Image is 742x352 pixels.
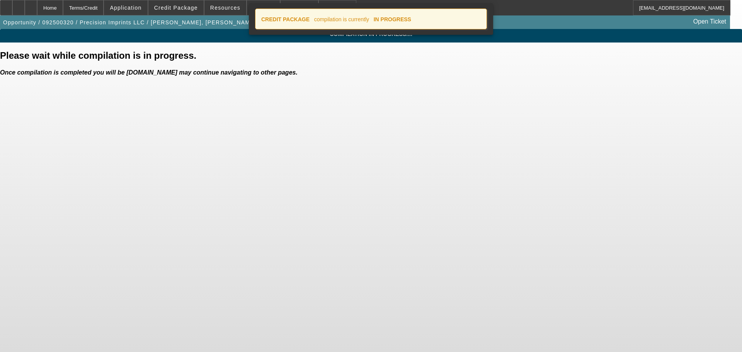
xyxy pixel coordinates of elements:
span: compilation is currently [314,16,369,22]
button: Resources [204,0,246,15]
span: Resources [210,5,240,11]
button: Application [104,0,147,15]
a: Open Ticket [690,15,729,28]
strong: CREDIT PACKAGE [261,16,310,22]
button: Credit Package [148,0,204,15]
span: Opportunity / 092500320 / Precision Imprints LLC / [PERSON_NAME], [PERSON_NAME] [3,19,256,26]
span: Credit Package [154,5,198,11]
span: Compilation in progress.... [6,31,736,37]
span: Application [110,5,141,11]
strong: IN PROGRESS [374,16,411,22]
